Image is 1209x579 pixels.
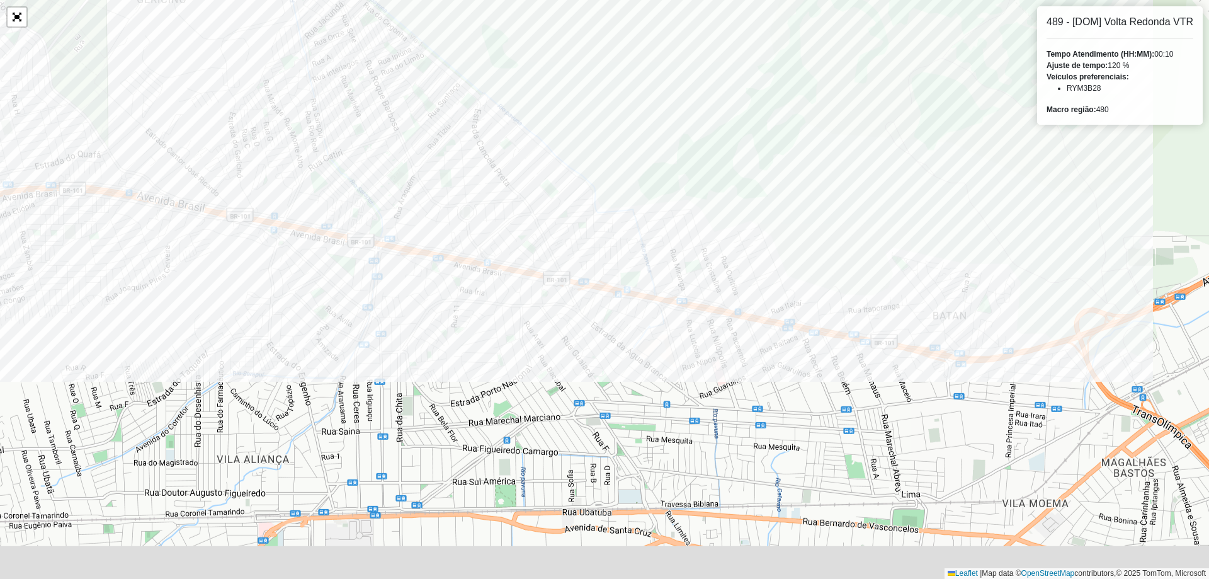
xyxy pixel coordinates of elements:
div: 00:10 [1047,49,1193,60]
div: 120 % [1047,60,1193,71]
div: 480 [1047,104,1193,115]
strong: Ajuste de tempo: [1047,61,1108,70]
h6: 489 - [DOM] Volta Redonda VTR [1047,16,1193,28]
strong: Tempo Atendimento (HH:MM): [1047,50,1154,59]
strong: Macro região: [1047,105,1096,114]
div: Map data © contributors,© 2025 TomTom, Microsoft [945,568,1209,579]
strong: Veículos preferenciais: [1047,72,1129,81]
a: Abrir mapa em tela cheia [8,8,26,26]
span: | [980,569,982,578]
a: Leaflet [948,569,978,578]
li: RYM3B28 [1067,83,1193,94]
a: OpenStreetMap [1021,569,1075,578]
